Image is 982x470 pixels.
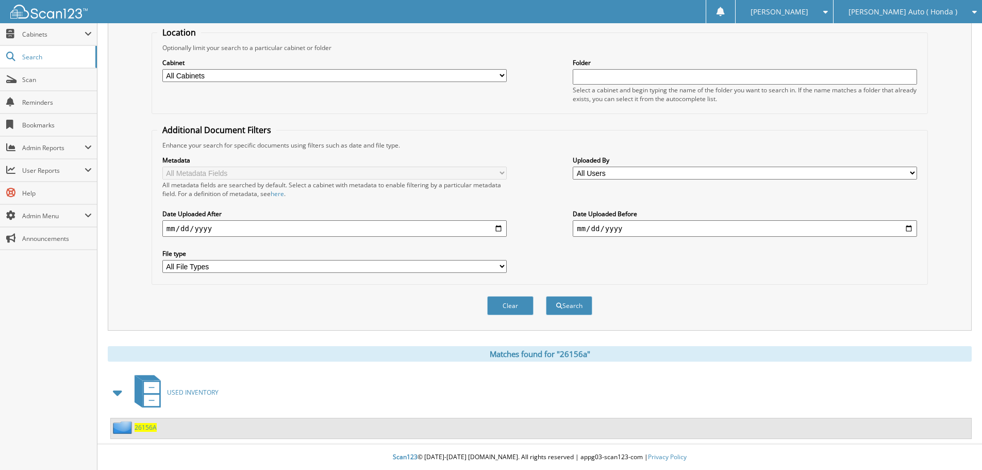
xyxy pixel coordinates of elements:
[22,75,92,84] span: Scan
[162,220,507,237] input: start
[157,124,276,136] legend: Additional Document Filters
[930,420,982,470] iframe: Chat Widget
[162,156,507,165] label: Metadata
[162,58,507,67] label: Cabinet
[113,421,135,434] img: folder2.png
[128,372,219,413] a: USED INVENTORY
[573,86,917,103] div: Select a cabinet and begin typing the name of the folder you want to search in. If the name match...
[393,452,418,461] span: Scan123
[10,5,88,19] img: scan123-logo-white.svg
[157,27,201,38] legend: Location
[487,296,534,315] button: Clear
[22,212,85,220] span: Admin Menu
[22,189,92,198] span: Help
[573,156,917,165] label: Uploaded By
[648,452,687,461] a: Privacy Policy
[546,296,592,315] button: Search
[22,121,92,129] span: Bookmarks
[22,98,92,107] span: Reminders
[108,346,972,362] div: Matches found for "26156a"
[167,388,219,397] span: USED INVENTORY
[97,445,982,470] div: © [DATE]-[DATE] [DOMAIN_NAME]. All rights reserved | appg03-scan123-com |
[135,423,157,432] a: 26156A
[573,58,917,67] label: Folder
[162,181,507,198] div: All metadata fields are searched by default. Select a cabinet with metadata to enable filtering b...
[848,9,957,15] span: [PERSON_NAME] Auto ( Honda )
[22,166,85,175] span: User Reports
[271,189,284,198] a: here
[22,234,92,243] span: Announcements
[157,141,922,150] div: Enhance your search for specific documents using filters such as date and file type.
[751,9,808,15] span: [PERSON_NAME]
[162,249,507,258] label: File type
[573,220,917,237] input: end
[22,143,85,152] span: Admin Reports
[573,209,917,218] label: Date Uploaded Before
[22,30,85,39] span: Cabinets
[162,209,507,218] label: Date Uploaded After
[22,53,90,61] span: Search
[157,43,922,52] div: Optionally limit your search to a particular cabinet or folder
